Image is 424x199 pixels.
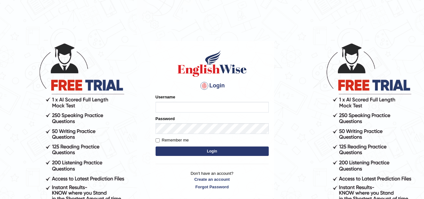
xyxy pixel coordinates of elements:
[156,81,269,91] h4: Login
[156,184,269,190] a: Forgot Password
[156,176,269,182] a: Create an account
[156,116,175,122] label: Password
[156,146,269,156] button: Login
[176,49,248,78] img: Logo of English Wise sign in for intelligent practice with AI
[156,138,160,142] input: Remember me
[156,170,269,190] p: Don't have an account?
[156,94,175,100] label: Username
[156,137,189,143] label: Remember me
